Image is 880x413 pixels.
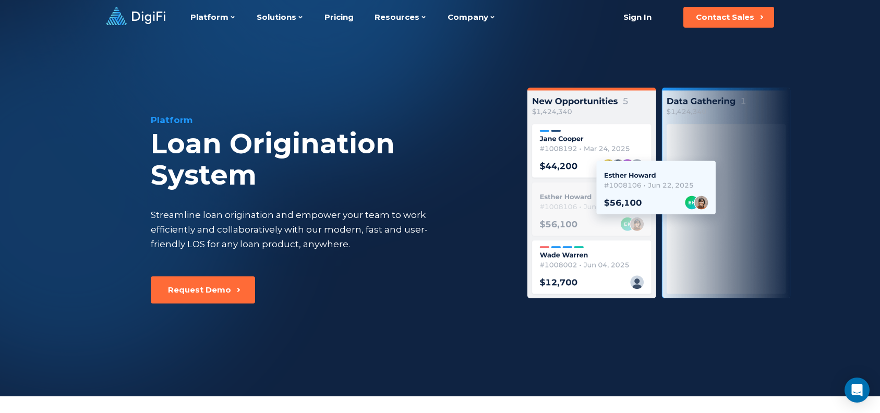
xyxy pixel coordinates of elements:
[151,276,255,303] button: Request Demo
[683,7,774,28] button: Contact Sales
[151,208,447,251] div: Streamline loan origination and empower your team to work efficiently and collaboratively with ou...
[151,128,501,191] div: Loan Origination System
[845,378,870,403] div: Open Intercom Messenger
[611,7,665,28] a: Sign In
[696,12,754,22] div: Contact Sales
[151,114,501,126] div: Platform
[168,285,231,295] div: Request Demo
